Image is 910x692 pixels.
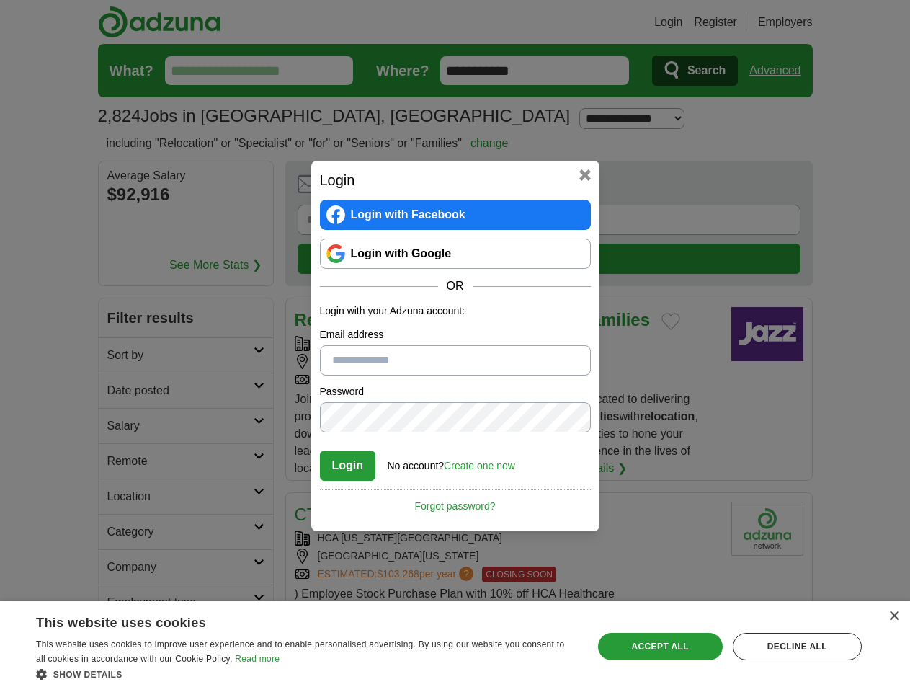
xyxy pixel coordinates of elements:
[235,654,280,664] a: Read more, opens a new window
[320,489,591,514] a: Forgot password?
[53,670,122,680] span: Show details
[320,327,591,342] label: Email address
[36,610,540,631] div: This website uses cookies
[320,384,591,399] label: Password
[320,200,591,230] a: Login with Facebook
[438,278,473,295] span: OR
[888,611,899,622] div: Close
[36,639,564,664] span: This website uses cookies to improve user experience and to enable personalised advertising. By u...
[320,239,591,269] a: Login with Google
[444,460,515,471] a: Create one now
[598,633,723,660] div: Accept all
[388,450,515,474] div: No account?
[320,303,591,319] p: Login with your Adzuna account:
[320,451,376,481] button: Login
[733,633,862,660] div: Decline all
[36,667,576,681] div: Show details
[320,169,591,191] h2: Login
